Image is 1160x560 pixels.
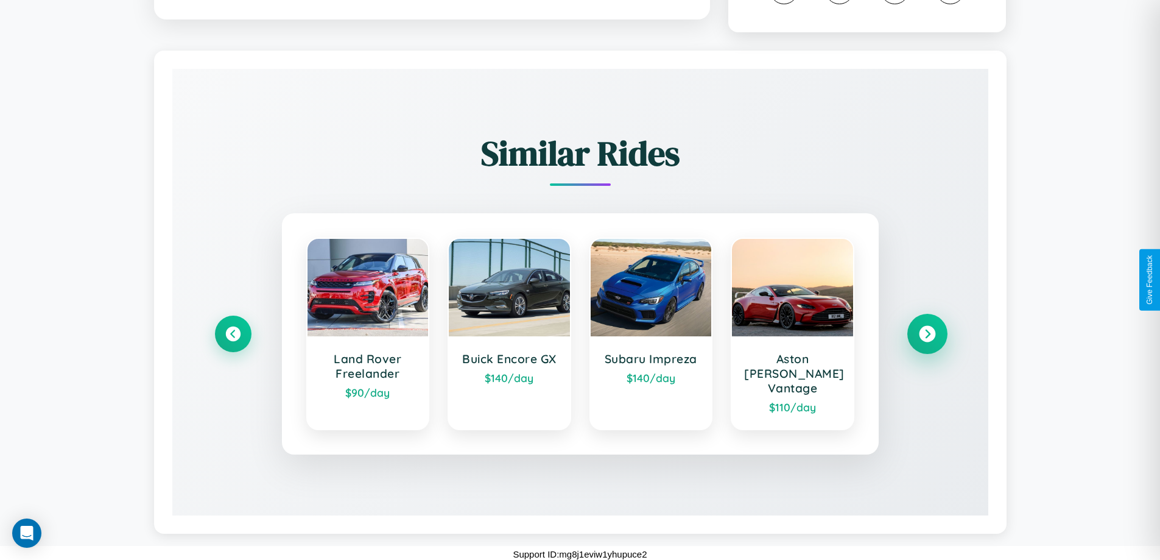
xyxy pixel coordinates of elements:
[744,400,841,414] div: $ 110 /day
[320,386,417,399] div: $ 90 /day
[215,130,946,177] h2: Similar Rides
[12,519,41,548] div: Open Intercom Messenger
[320,352,417,381] h3: Land Rover Freelander
[744,352,841,395] h3: Aston [PERSON_NAME] Vantage
[1145,255,1154,305] div: Give Feedback
[448,238,571,430] a: Buick Encore GX$140/day
[603,352,700,366] h3: Subaru Impreza
[731,238,854,430] a: Aston [PERSON_NAME] Vantage$110/day
[603,371,700,385] div: $ 140 /day
[589,238,713,430] a: Subaru Impreza$140/day
[306,238,430,430] a: Land Rover Freelander$90/day
[461,371,558,385] div: $ 140 /day
[461,352,558,366] h3: Buick Encore GX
